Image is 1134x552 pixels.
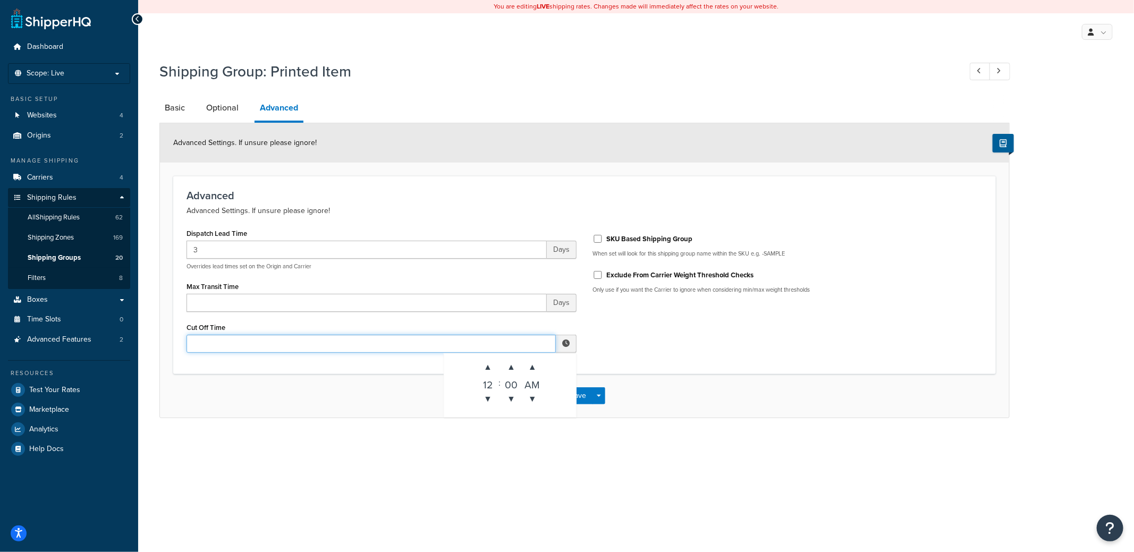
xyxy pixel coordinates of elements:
button: Open Resource Center [1097,515,1123,541]
span: Dashboard [27,43,63,52]
label: Cut Off Time [187,324,225,332]
p: Advanced Settings. If unsure please ignore! [187,205,983,217]
li: Time Slots [8,310,130,329]
span: Marketplace [29,405,69,414]
label: Exclude From Carrier Weight Threshold Checks [606,270,754,280]
a: Filters8 [8,268,130,288]
span: ▼ [501,388,522,410]
div: Manage Shipping [8,156,130,165]
span: ▼ [522,388,543,410]
div: Resources [8,369,130,378]
li: Shipping Zones [8,228,130,248]
div: Basic Setup [8,95,130,104]
div: 00 [501,378,522,388]
label: Max Transit Time [187,283,239,291]
span: 2 [120,131,123,140]
a: Shipping Zones169 [8,228,130,248]
p: Overrides lead times set on the Origin and Carrier [187,262,577,270]
span: Websites [27,111,57,120]
a: Dashboard [8,37,130,57]
a: Test Your Rates [8,380,130,400]
span: 4 [120,173,123,182]
a: Shipping Rules [8,188,130,208]
div: : [498,356,501,410]
label: SKU Based Shipping Group [606,234,692,244]
span: 8 [119,274,123,283]
li: Advanced Features [8,330,130,350]
span: Days [547,241,577,259]
div: AM [522,378,543,388]
span: Filters [28,274,46,283]
label: Dispatch Lead Time [187,230,247,237]
span: All Shipping Rules [28,213,80,222]
a: Websites4 [8,106,130,125]
a: Time Slots0 [8,310,130,329]
a: Advanced Features2 [8,330,130,350]
span: Help Docs [29,445,64,454]
span: Advanced Features [27,335,91,344]
span: Days [547,294,577,312]
a: Analytics [8,420,130,439]
li: Filters [8,268,130,288]
li: Shipping Groups [8,248,130,268]
a: AllShipping Rules62 [8,208,130,227]
span: Shipping Groups [28,253,81,262]
div: 12 [477,378,498,388]
li: Origins [8,126,130,146]
h1: Shipping Group: Printed Item [159,61,950,82]
span: ▲ [522,356,543,378]
a: Marketplace [8,400,130,419]
h3: Advanced [187,190,983,201]
span: Advanced Settings. If unsure please ignore! [173,137,317,148]
span: Boxes [27,295,48,304]
a: Optional [201,95,244,121]
a: Origins2 [8,126,130,146]
span: Carriers [27,173,53,182]
span: Time Slots [27,315,61,324]
span: 169 [113,233,123,242]
span: Analytics [29,425,58,434]
a: Next Record [989,63,1010,80]
span: Scope: Live [27,69,64,78]
a: Basic [159,95,190,121]
a: Advanced [255,95,303,123]
span: ▼ [477,388,498,410]
li: Shipping Rules [8,188,130,289]
span: Origins [27,131,51,140]
li: Carriers [8,168,130,188]
p: Only use if you want the Carrier to ignore when considering min/max weight thresholds [593,286,983,294]
a: Boxes [8,290,130,310]
button: Save [564,387,593,404]
span: ▲ [477,356,498,378]
span: 62 [115,213,123,222]
a: Shipping Groups20 [8,248,130,268]
span: ▲ [501,356,522,378]
span: 2 [120,335,123,344]
span: Shipping Rules [27,193,77,202]
a: Help Docs [8,439,130,458]
span: 4 [120,111,123,120]
span: 20 [115,253,123,262]
b: LIVE [537,2,549,11]
span: Shipping Zones [28,233,74,242]
a: Carriers4 [8,168,130,188]
a: Previous Record [970,63,991,80]
span: Test Your Rates [29,386,80,395]
li: Websites [8,106,130,125]
span: 0 [120,315,123,324]
button: Show Help Docs [993,134,1014,152]
p: When set will look for this shipping group name within the SKU e.g. -SAMPLE [593,250,983,258]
